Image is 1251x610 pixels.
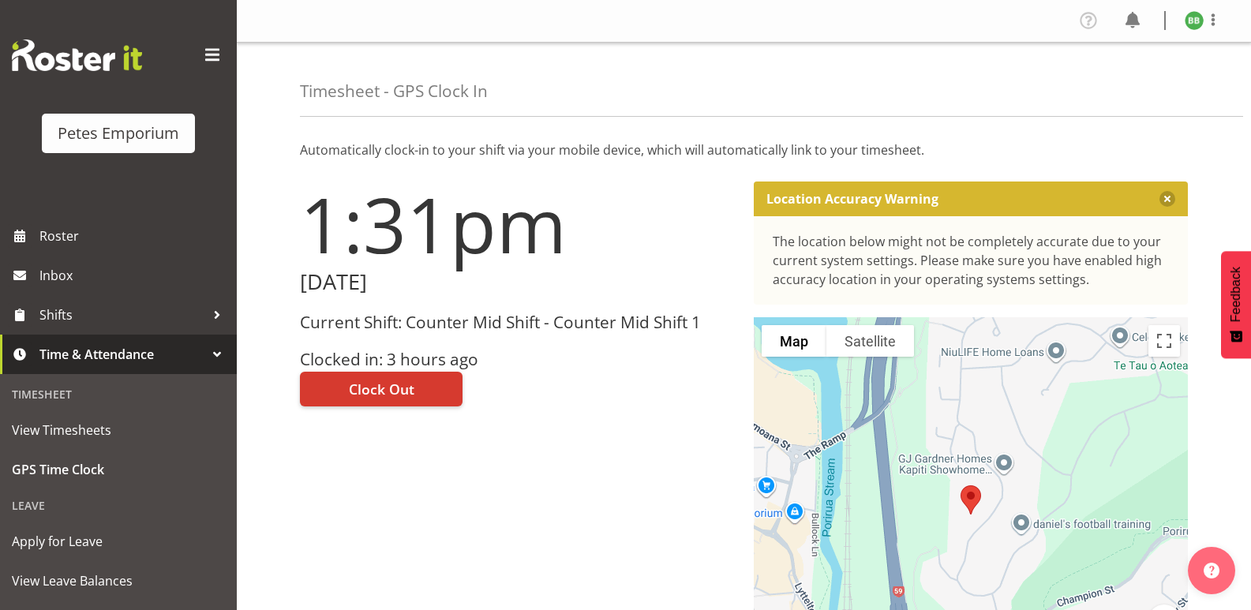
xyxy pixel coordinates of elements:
a: GPS Time Clock [4,450,233,489]
button: Close message [1159,191,1175,207]
span: Time & Attendance [39,342,205,366]
a: View Leave Balances [4,561,233,601]
button: Show satellite imagery [826,325,914,357]
h4: Timesheet - GPS Clock In [300,82,488,100]
button: Feedback - Show survey [1221,251,1251,358]
button: Toggle fullscreen view [1148,325,1180,357]
h1: 1:31pm [300,182,735,267]
span: Roster [39,224,229,248]
button: Show street map [762,325,826,357]
a: Apply for Leave [4,522,233,561]
div: The location below might not be completely accurate due to your current system settings. Please m... [773,232,1170,289]
img: Rosterit website logo [12,39,142,71]
span: GPS Time Clock [12,458,225,481]
span: View Timesheets [12,418,225,442]
div: Leave [4,489,233,522]
div: Petes Emporium [58,122,179,145]
h2: [DATE] [300,270,735,294]
div: Timesheet [4,378,233,410]
span: Feedback [1229,267,1243,322]
span: Shifts [39,303,205,327]
span: Apply for Leave [12,530,225,553]
a: View Timesheets [4,410,233,450]
img: beena-bist9974.jpg [1185,11,1204,30]
h3: Current Shift: Counter Mid Shift - Counter Mid Shift 1 [300,313,735,331]
h3: Clocked in: 3 hours ago [300,350,735,369]
img: help-xxl-2.png [1204,563,1219,578]
span: Inbox [39,264,229,287]
span: View Leave Balances [12,569,225,593]
p: Automatically clock-in to your shift via your mobile device, which will automatically link to you... [300,140,1188,159]
button: Clock Out [300,372,463,406]
p: Location Accuracy Warning [766,191,938,207]
span: Clock Out [349,379,414,399]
